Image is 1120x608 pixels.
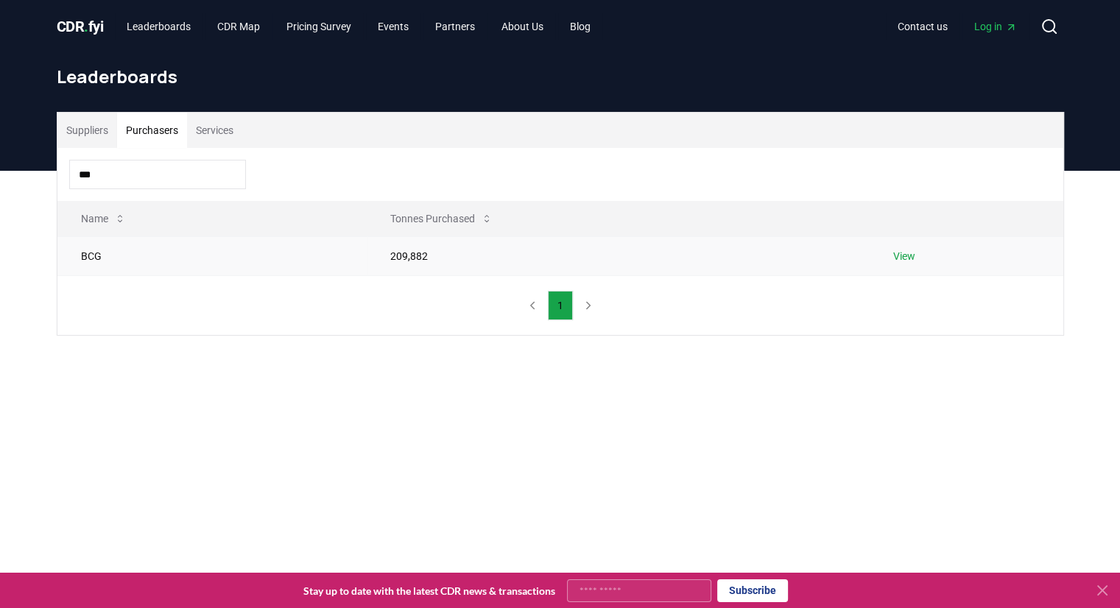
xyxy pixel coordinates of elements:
button: Suppliers [57,113,117,148]
span: CDR fyi [57,18,104,35]
a: CDR Map [205,13,272,40]
a: About Us [490,13,555,40]
a: Events [366,13,420,40]
h1: Leaderboards [57,65,1064,88]
span: Log in [974,19,1017,34]
a: View [893,249,915,264]
a: Pricing Survey [275,13,363,40]
a: Leaderboards [115,13,202,40]
nav: Main [886,13,1029,40]
td: 209,882 [367,236,870,275]
button: Tonnes Purchased [378,204,504,233]
button: Services [187,113,242,148]
a: Log in [962,13,1029,40]
a: Blog [558,13,602,40]
button: Name [69,204,138,233]
button: Purchasers [117,113,187,148]
td: BCG [57,236,367,275]
a: Partners [423,13,487,40]
a: Contact us [886,13,959,40]
a: CDR.fyi [57,16,104,37]
nav: Main [115,13,602,40]
button: 1 [548,291,573,320]
span: . [84,18,88,35]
